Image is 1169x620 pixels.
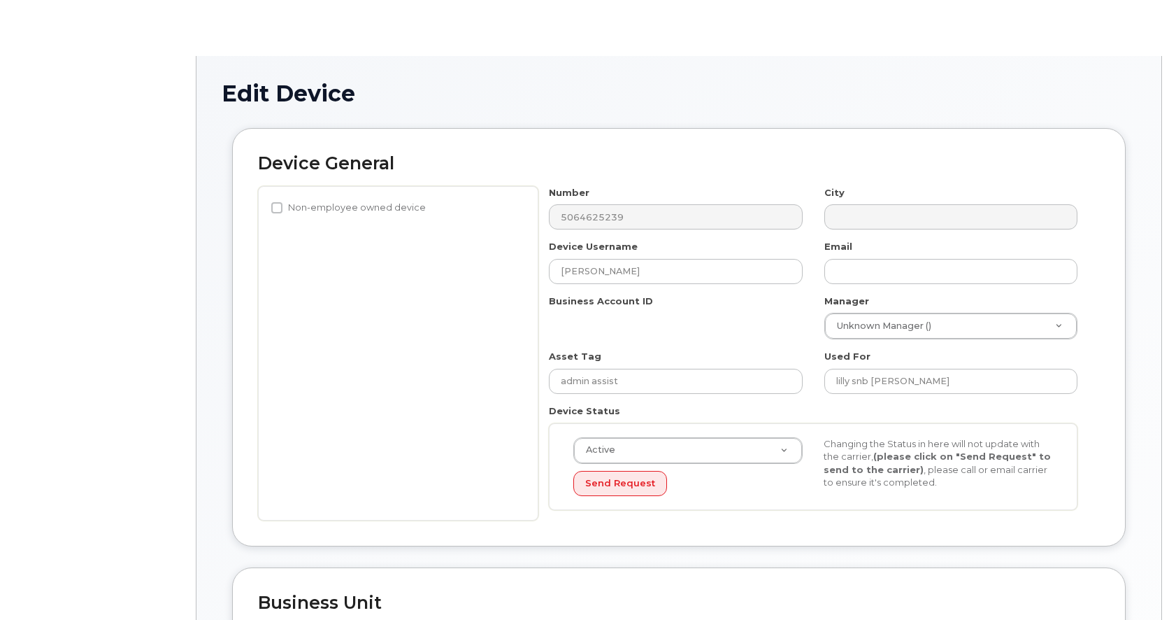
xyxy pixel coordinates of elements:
[549,240,638,253] label: Device Username
[824,186,845,199] label: City
[825,313,1077,339] a: Unknown Manager ()
[549,350,601,363] label: Asset Tag
[578,444,615,456] span: Active
[258,593,1100,613] h2: Business Unit
[574,438,802,463] a: Active
[824,350,870,363] label: Used For
[549,186,589,199] label: Number
[824,295,869,308] label: Manager
[222,81,1136,106] h1: Edit Device
[573,471,667,497] button: Send Request
[271,202,282,213] input: Non-employee owned device
[824,451,1051,475] strong: (please click on "Send Request" to send to the carrier)
[258,154,1100,174] h2: Device General
[549,404,620,418] label: Device Status
[271,199,426,216] label: Non-employee owned device
[824,240,852,253] label: Email
[549,295,653,308] label: Business Account ID
[813,437,1063,489] div: Changing the Status in here will not update with the carrier, , please call or email carrier to e...
[829,320,931,332] span: Unknown Manager ()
